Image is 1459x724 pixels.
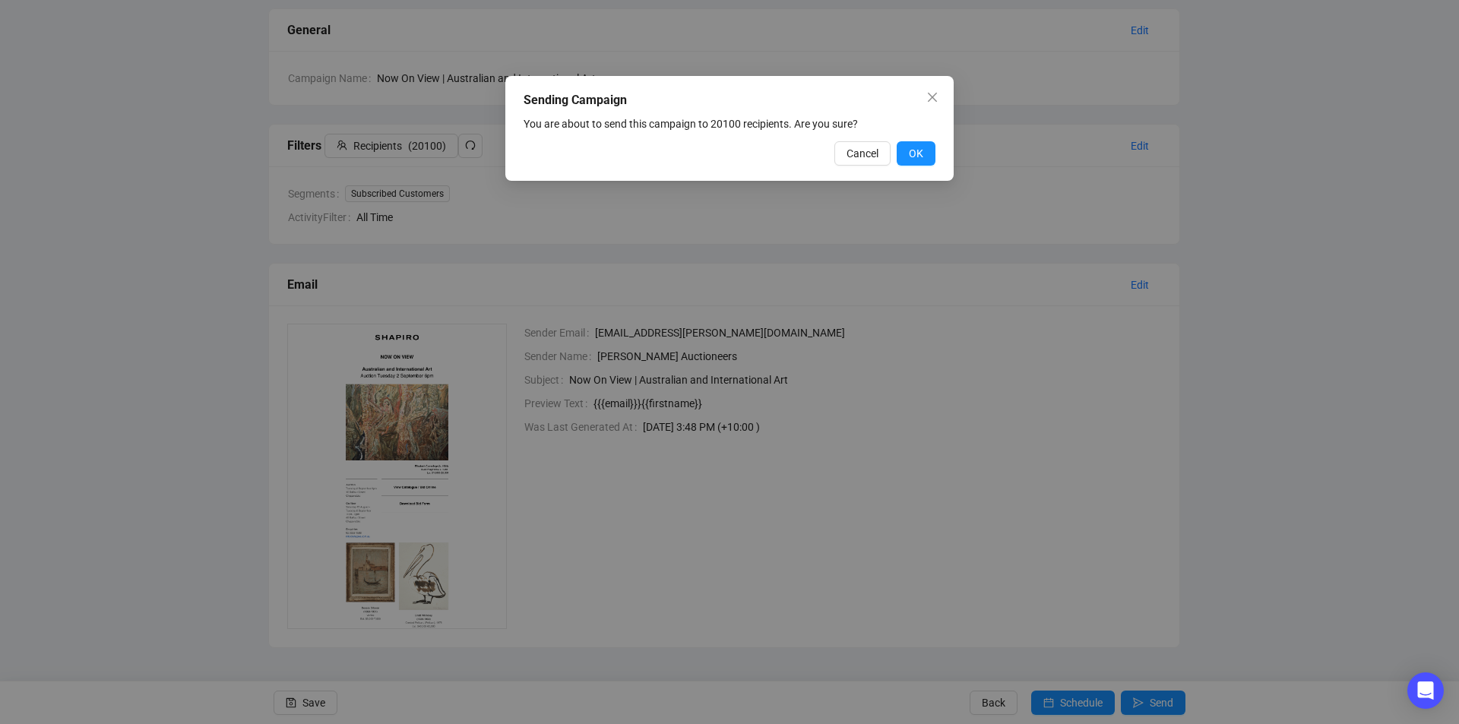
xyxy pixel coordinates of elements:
[524,115,935,132] div: You are about to send this campaign to 20100 recipients. Are you sure?
[847,145,878,162] span: Cancel
[834,141,891,166] button: Cancel
[926,91,938,103] span: close
[920,85,945,109] button: Close
[897,141,935,166] button: OK
[909,145,923,162] span: OK
[524,91,935,109] div: Sending Campaign
[1407,672,1444,709] div: Open Intercom Messenger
